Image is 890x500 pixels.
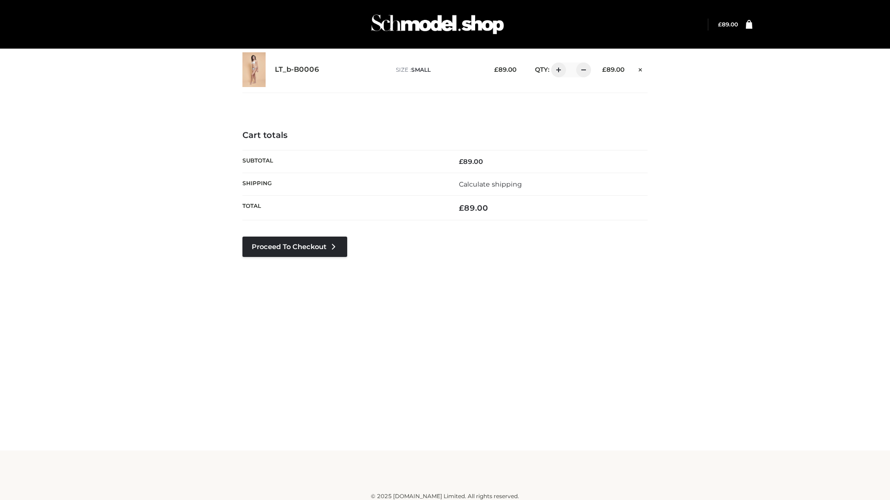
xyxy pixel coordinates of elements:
div: QTY: [526,62,588,77]
bdi: 89.00 [459,157,483,166]
span: £ [494,66,498,73]
img: Schmodel Admin 964 [368,6,507,43]
span: SMALL [411,66,431,73]
a: Proceed to Checkout [242,237,347,257]
a: £89.00 [718,21,738,28]
span: £ [718,21,722,28]
bdi: 89.00 [718,21,738,28]
a: Remove this item [634,62,648,75]
span: £ [459,157,463,166]
h4: Cart totals [242,131,648,141]
bdi: 89.00 [459,203,488,212]
th: Shipping [242,173,445,195]
th: Total [242,196,445,220]
bdi: 89.00 [602,66,624,73]
bdi: 89.00 [494,66,516,73]
p: size : [396,66,480,74]
a: Calculate shipping [459,180,522,188]
th: Subtotal [242,150,445,173]
span: £ [602,66,606,73]
a: LT_b-B0006 [275,65,319,74]
span: £ [459,203,464,212]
